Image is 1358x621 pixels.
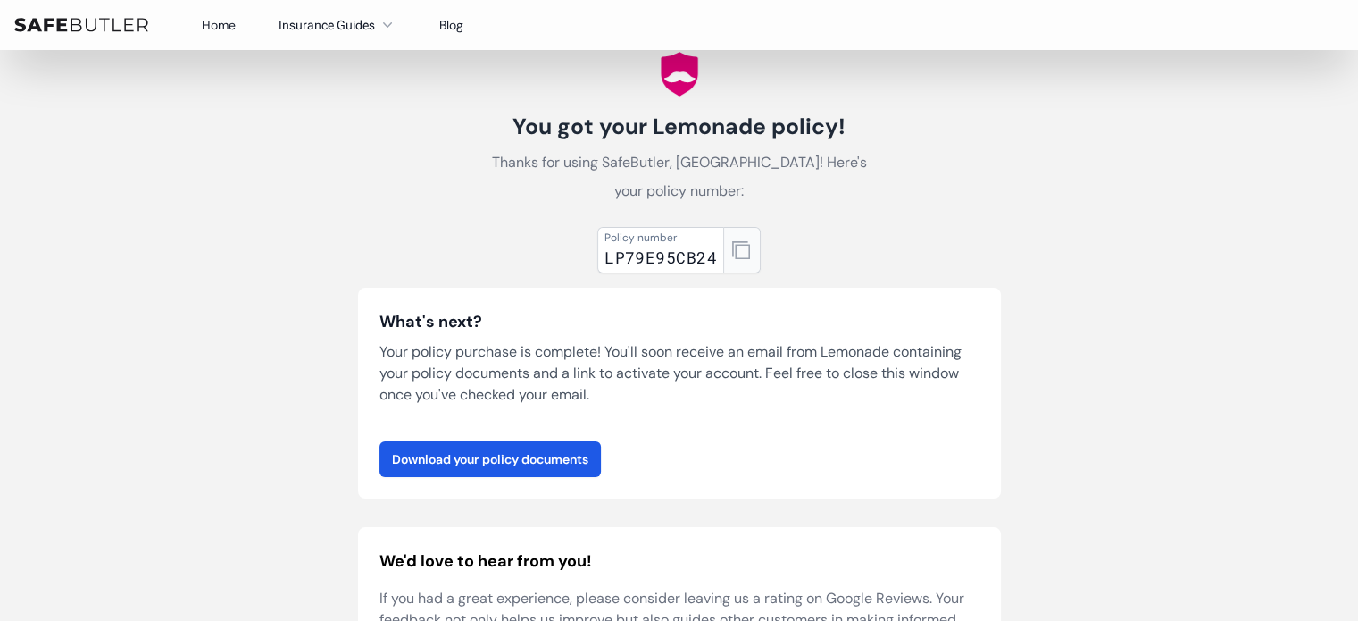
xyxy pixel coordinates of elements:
button: Insurance Guides [279,14,396,36]
p: Your policy purchase is complete! You'll soon receive an email from Lemonade containing your poli... [379,341,979,406]
a: Blog [439,17,463,33]
a: Download your policy documents [379,441,601,477]
div: Policy number [604,231,717,245]
a: Home [202,17,236,33]
p: Thanks for using SafeButler, [GEOGRAPHIC_DATA]! Here's your policy number: [479,148,879,206]
div: LP79E95CB24 [604,245,717,270]
h3: What's next? [379,309,979,334]
h2: We'd love to hear from you! [379,549,979,574]
img: SafeButler Text Logo [14,18,148,32]
h1: You got your Lemonade policy! [479,113,879,141]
